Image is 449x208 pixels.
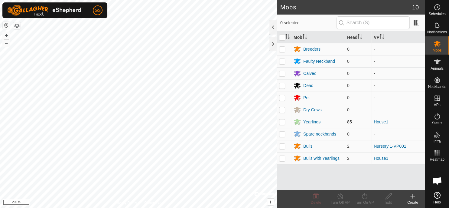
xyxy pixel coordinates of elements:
button: + [3,32,10,39]
span: Schedules [428,12,445,16]
a: House1 [374,119,388,124]
a: Privacy Policy [114,200,137,206]
span: 0 [347,47,350,52]
span: 0 [347,132,350,136]
span: 0 [347,59,350,64]
p-sorticon: Activate to sort [357,35,362,40]
input: Search (S) [337,16,410,29]
p-sorticon: Activate to sort [302,35,307,40]
a: Nursery 1-VP001 [374,144,406,149]
span: 2 [347,156,350,161]
span: Neckbands [428,85,446,89]
p-sorticon: Activate to sort [285,35,290,40]
a: Open chat [428,172,446,190]
span: 0 [347,95,350,100]
span: Heatmap [430,158,444,161]
div: Dead [303,82,313,89]
h2: Mobs [280,4,412,11]
div: Calved [303,70,317,77]
span: Infra [433,139,441,143]
img: Gallagher Logo [7,5,83,16]
span: Delete [311,200,321,205]
span: Animals [431,67,444,70]
td: - [371,79,425,92]
div: Yearlings [303,119,320,125]
p-sorticon: Activate to sort [379,35,384,40]
td: - [371,43,425,55]
td: - [371,55,425,67]
div: Breeders [303,46,320,52]
span: Mobs [433,49,441,52]
button: Reset Map [3,22,10,29]
span: 2 [347,144,350,149]
span: Status [432,121,442,125]
div: Bulls [303,143,312,149]
div: Turn Off VP [328,200,352,205]
a: Help [425,190,449,206]
div: Pet [303,95,310,101]
span: 0 [347,71,350,76]
button: Map Layers [13,22,21,29]
span: 0 [347,107,350,112]
div: Bulls with Yearlings [303,155,340,162]
span: i [270,199,271,204]
span: Help [433,200,441,204]
th: Head [345,32,371,43]
div: Spare neckbands [303,131,336,137]
span: 0 [347,83,350,88]
div: Dry Cows [303,107,322,113]
td: - [371,67,425,79]
td: - [371,104,425,116]
span: VPs [434,103,440,107]
th: Mob [291,32,345,43]
th: VP [371,32,425,43]
td: - [371,128,425,140]
a: Contact Us [144,200,162,206]
div: Edit [376,200,401,205]
span: 85 [347,119,352,124]
div: Create [401,200,425,205]
span: GS [95,7,101,14]
div: Turn On VP [352,200,376,205]
span: 10 [412,3,419,12]
button: i [267,199,274,205]
button: – [3,40,10,47]
span: 0 selected [280,20,337,26]
span: Notifications [427,30,447,34]
td: - [371,92,425,104]
div: Faulty Neckband [303,58,335,65]
a: House1 [374,156,388,161]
